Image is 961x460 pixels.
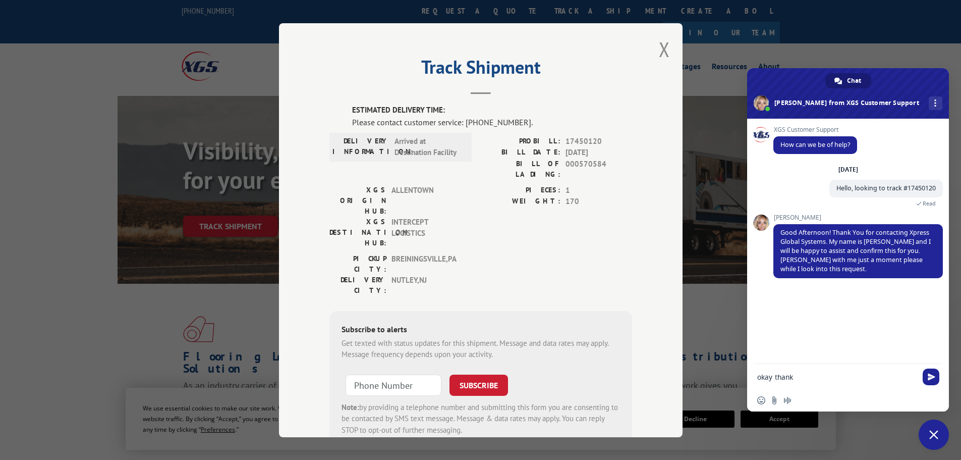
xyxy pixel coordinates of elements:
[329,60,632,79] h2: Track Shipment
[757,396,765,404] span: Insert an emoji
[847,73,861,88] span: Chat
[481,196,560,208] label: WEIGHT:
[346,374,441,395] input: Phone Number
[352,105,632,116] label: ESTIMATED DELIVERY TIME:
[481,158,560,179] label: BILL OF LADING:
[352,116,632,128] div: Please contact customer service: [PHONE_NUMBER].
[342,337,620,360] div: Get texted with status updates for this shipment. Message and data rates may apply. Message frequ...
[783,396,792,404] span: Audio message
[391,253,460,274] span: BREININGSVILLE , PA
[923,369,939,385] span: Send
[566,196,632,208] span: 170
[481,184,560,196] label: PIECES:
[342,401,620,436] div: by providing a telephone number and submitting this form you are consenting to be contacted by SM...
[329,253,386,274] label: PICKUP CITY:
[566,135,632,147] span: 17450120
[825,73,871,88] a: Chat
[329,216,386,248] label: XGS DESTINATION HUB:
[923,200,936,207] span: Read
[757,364,919,389] textarea: Compose your message...
[773,214,943,221] span: [PERSON_NAME]
[391,184,460,216] span: ALLENTOWN
[342,323,620,337] div: Subscribe to alerts
[780,140,850,149] span: How can we be of help?
[329,184,386,216] label: XGS ORIGIN HUB:
[481,147,560,159] label: BILL DATE:
[780,228,931,273] span: Good Afternoon! Thank You for contacting Xpress Global Systems. My name is [PERSON_NAME] and I wi...
[566,184,632,196] span: 1
[836,184,936,192] span: Hello, looking to track #17450120
[659,36,670,63] button: Close modal
[332,135,389,158] label: DELIVERY INFORMATION:
[329,274,386,295] label: DELIVERY CITY:
[391,274,460,295] span: NUTLEY , NJ
[391,216,460,248] span: INTERCEPT LOGISTICS
[919,420,949,450] a: Close chat
[481,135,560,147] label: PROBILL:
[566,147,632,159] span: [DATE]
[770,396,778,404] span: Send a file
[394,135,463,158] span: Arrived at Destination Facility
[838,167,858,173] div: [DATE]
[449,374,508,395] button: SUBSCRIBE
[566,158,632,179] span: 000570584
[773,126,857,133] span: XGS Customer Support
[342,402,359,412] strong: Note:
